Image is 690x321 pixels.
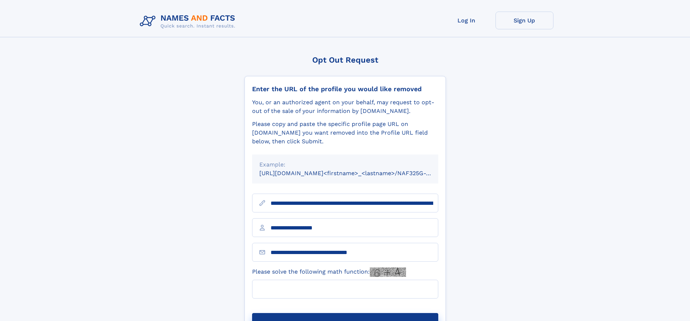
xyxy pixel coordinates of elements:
div: Please copy and paste the specific profile page URL on [DOMAIN_NAME] you want removed into the Pr... [252,120,438,146]
div: Enter the URL of the profile you would like removed [252,85,438,93]
label: Please solve the following math function: [252,267,406,277]
img: Logo Names and Facts [137,12,241,31]
a: Sign Up [495,12,553,29]
div: Example: [259,160,431,169]
a: Log In [438,12,495,29]
small: [URL][DOMAIN_NAME]<firstname>_<lastname>/NAF325G-xxxxxxxx [259,170,452,177]
div: Opt Out Request [244,55,446,64]
div: You, or an authorized agent on your behalf, may request to opt-out of the sale of your informatio... [252,98,438,115]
